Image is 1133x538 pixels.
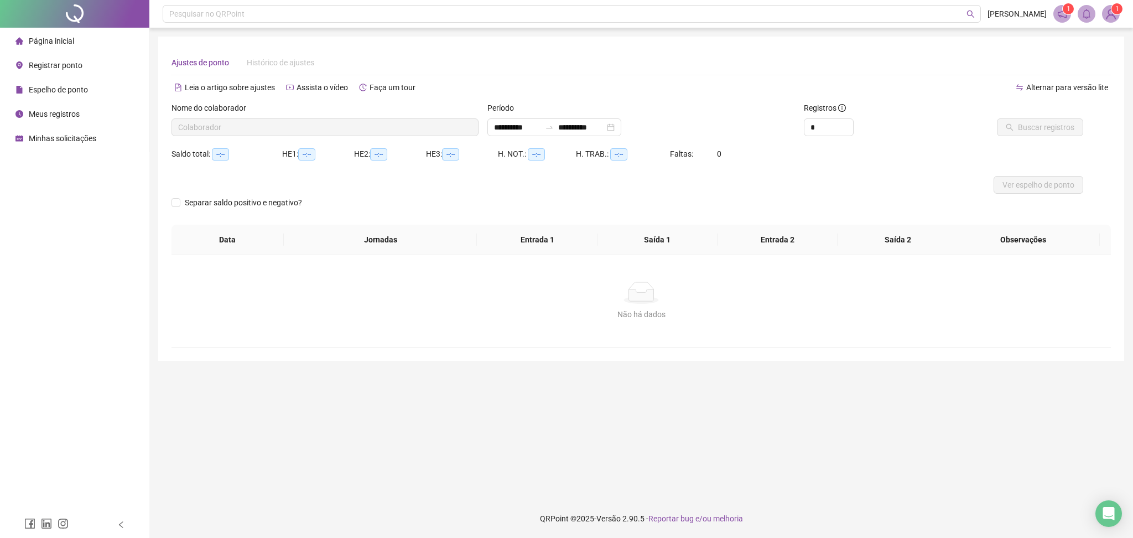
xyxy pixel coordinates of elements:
span: --:-- [610,148,627,161]
div: Saldo total: [171,148,282,161]
span: linkedin [41,518,52,529]
span: Espelho de ponto [29,85,88,94]
span: schedule [15,134,23,142]
sup: Atualize o seu contato no menu Meus Dados [1111,3,1122,14]
span: --:-- [528,148,545,161]
div: HE 2: [354,148,426,161]
sup: 1 [1063,3,1074,14]
th: Saída 2 [838,225,958,255]
th: Saída 1 [597,225,718,255]
span: Ajustes de ponto [171,58,229,67]
th: Data [171,225,284,255]
div: H. TRAB.: [576,148,670,161]
span: file-text [174,84,182,91]
span: environment [15,61,23,69]
span: to [545,123,554,132]
span: Histórico de ajustes [247,58,314,67]
span: youtube [286,84,294,91]
span: instagram [58,518,69,529]
div: HE 1: [282,148,354,161]
th: Entrada 2 [718,225,838,255]
div: Open Intercom Messenger [1095,500,1122,527]
span: bell [1082,9,1092,19]
div: Não há dados [185,308,1098,320]
span: Meus registros [29,110,80,118]
span: swap-right [545,123,554,132]
span: Página inicial [29,37,74,45]
th: Observações [947,225,1100,255]
span: clock-circle [15,110,23,118]
img: 83332 [1103,6,1119,22]
span: Registros [804,102,846,114]
button: Buscar registros [997,118,1083,136]
div: HE 3: [426,148,498,161]
span: file [15,86,23,94]
div: H. NOT.: [498,148,576,161]
span: info-circle [838,104,846,112]
span: Observações [956,234,1091,246]
span: Registrar ponto [29,61,82,70]
th: Entrada 1 [477,225,597,255]
span: Leia o artigo sobre ajustes [185,83,275,92]
span: Separar saldo positivo e negativo? [180,196,306,209]
span: 1 [1115,5,1119,13]
span: 0 [717,149,721,158]
span: [PERSON_NAME] [988,8,1047,20]
span: --:-- [442,148,459,161]
span: Assista o vídeo [297,83,348,92]
label: Período [487,102,521,114]
span: Faça um tour [370,83,415,92]
button: Ver espelho de ponto [994,176,1083,194]
span: Reportar bug e/ou melhoria [648,514,743,523]
span: swap [1016,84,1023,91]
span: left [117,521,125,529]
span: --:-- [298,148,315,161]
span: facebook [24,518,35,529]
span: Minhas solicitações [29,134,96,143]
span: home [15,37,23,45]
th: Jornadas [284,225,477,255]
span: --:-- [212,148,229,161]
footer: QRPoint © 2025 - 2.90.5 - [149,499,1133,538]
span: 1 [1067,5,1070,13]
span: search [966,10,975,18]
span: Faltas: [670,149,695,158]
span: --:-- [370,148,387,161]
span: notification [1057,9,1067,19]
label: Nome do colaborador [171,102,253,114]
span: Alternar para versão lite [1026,83,1108,92]
span: Versão [596,514,621,523]
span: history [359,84,367,91]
